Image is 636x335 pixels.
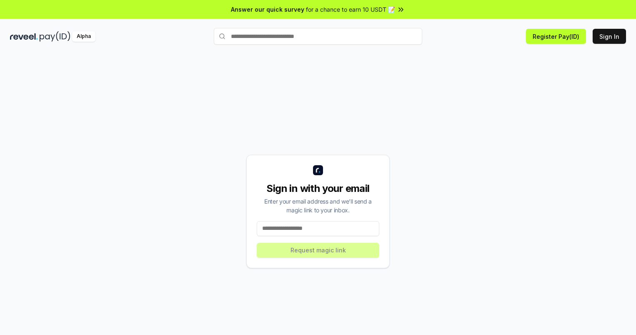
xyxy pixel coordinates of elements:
span: Answer our quick survey [231,5,304,14]
button: Sign In [593,29,626,44]
span: for a chance to earn 10 USDT 📝 [306,5,395,14]
button: Register Pay(ID) [526,29,586,44]
img: logo_small [313,165,323,175]
div: Enter your email address and we’ll send a magic link to your inbox. [257,197,379,214]
div: Alpha [72,31,95,42]
img: pay_id [40,31,70,42]
div: Sign in with your email [257,182,379,195]
img: reveel_dark [10,31,38,42]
